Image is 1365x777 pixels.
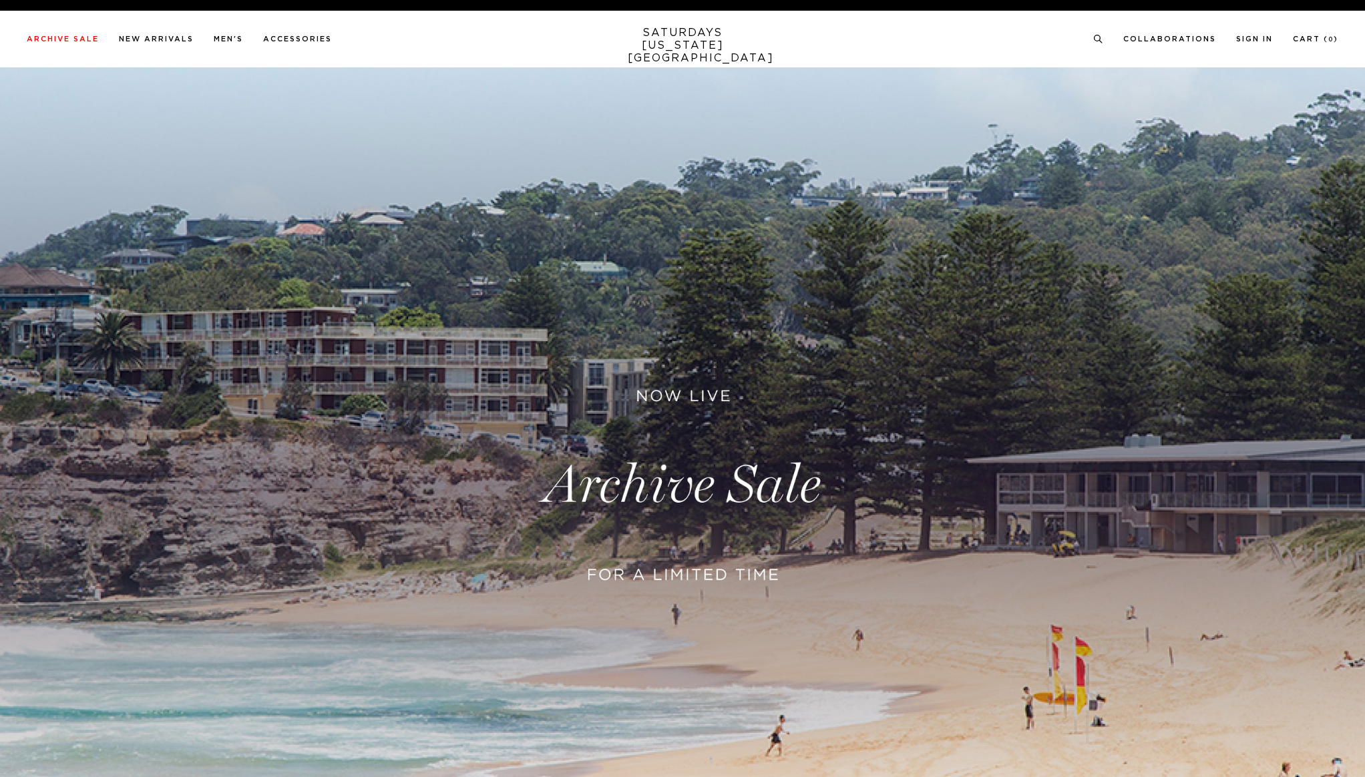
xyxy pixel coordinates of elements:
[263,35,332,43] a: Accessories
[1293,35,1338,43] a: Cart (0)
[119,35,194,43] a: New Arrivals
[1236,35,1273,43] a: Sign In
[1123,35,1216,43] a: Collaborations
[27,35,99,43] a: Archive Sale
[214,35,243,43] a: Men's
[628,27,738,65] a: SATURDAYS[US_STATE][GEOGRAPHIC_DATA]
[1328,37,1334,43] small: 0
